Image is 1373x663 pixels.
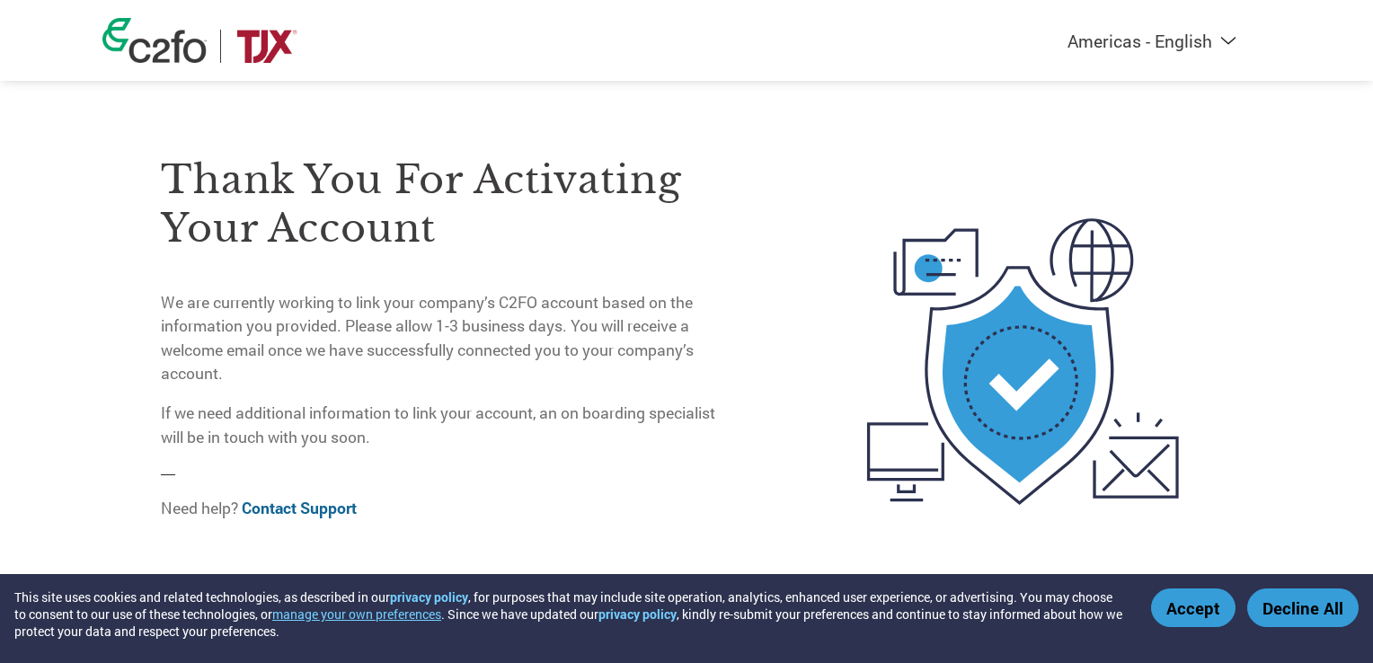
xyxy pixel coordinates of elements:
[272,606,441,623] button: manage your own preferences
[161,497,729,520] p: Need help?
[1247,588,1359,627] button: Decline All
[242,498,357,518] a: Contact Support
[161,155,729,252] h3: Thank you for activating your account
[598,606,677,623] a: privacy policy
[1151,588,1236,627] button: Accept
[834,117,1212,606] img: activated
[161,291,729,386] p: We are currently working to link your company’s C2FO account based on the information you provide...
[102,18,207,63] img: c2fo logo
[235,30,299,63] img: TJX
[161,117,729,536] div: —
[161,402,729,449] p: If we need additional information to link your account, an on boarding specialist will be in touc...
[390,588,468,606] a: privacy policy
[14,588,1125,640] div: This site uses cookies and related technologies, as described in our , for purposes that may incl...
